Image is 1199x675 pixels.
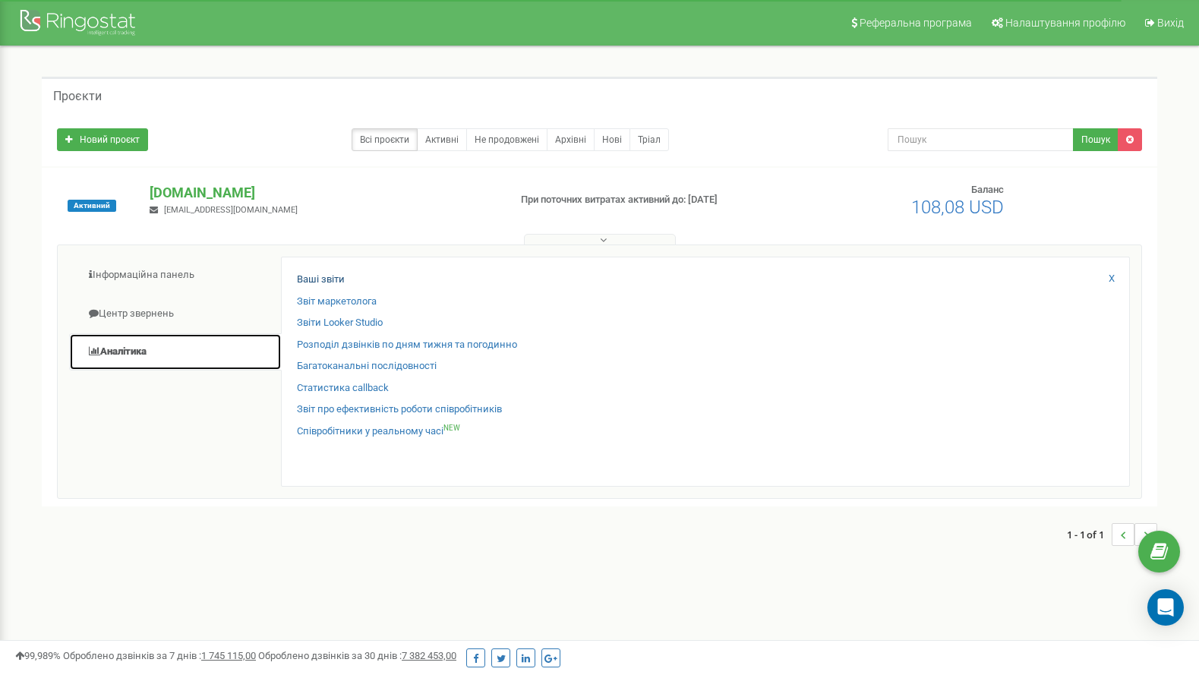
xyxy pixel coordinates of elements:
a: Тріал [629,128,669,151]
h5: Проєкти [53,90,102,103]
a: Розподіл дзвінків по дням тижня та погодинно [297,338,517,352]
a: Ваші звіти [297,273,345,287]
a: Новий проєкт [57,128,148,151]
u: 7 382 453,00 [402,650,456,661]
span: Активний [68,200,116,212]
a: Співробітники у реальному часіNEW [297,424,460,439]
sup: NEW [443,424,460,432]
a: Активні [417,128,467,151]
a: Аналiтика [69,333,282,371]
a: Звіти Looker Studio [297,316,383,330]
a: Статистика callback [297,381,389,396]
a: Не продовжені [466,128,547,151]
p: При поточних витратах активний до: [DATE] [521,193,775,207]
span: 1 - 1 of 1 [1067,523,1112,546]
a: Архівні [547,128,595,151]
u: 1 745 115,00 [201,650,256,661]
a: Нові [594,128,630,151]
a: Центр звернень [69,295,282,333]
p: [DOMAIN_NAME] [150,183,496,203]
span: 108,08 USD [911,197,1004,218]
div: Open Intercom Messenger [1147,589,1184,626]
a: Звіт маркетолога [297,295,377,309]
a: Багатоканальні послідовності [297,359,437,374]
span: Налаштування профілю [1005,17,1125,29]
a: Звіт про ефективність роботи співробітників [297,402,502,417]
a: X [1109,272,1115,286]
a: Всі проєкти [352,128,418,151]
span: Оброблено дзвінків за 7 днів : [63,650,256,661]
nav: ... [1067,508,1157,561]
span: Баланс [971,184,1004,195]
span: [EMAIL_ADDRESS][DOMAIN_NAME] [164,205,298,215]
input: Пошук [888,128,1074,151]
a: Інформаційна панель [69,257,282,294]
span: 99,989% [15,650,61,661]
span: Оброблено дзвінків за 30 днів : [258,650,456,661]
span: Реферальна програма [860,17,972,29]
button: Пошук [1073,128,1119,151]
span: Вихід [1157,17,1184,29]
